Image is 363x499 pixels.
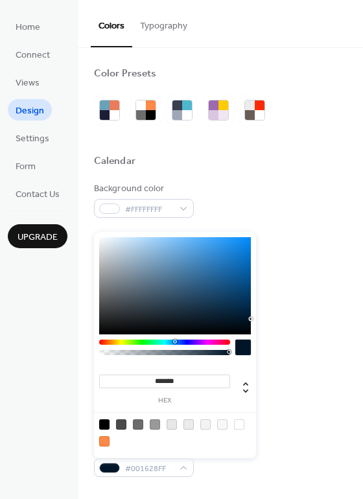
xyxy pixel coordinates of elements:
[8,43,58,65] a: Connect
[125,203,173,216] span: #FFFFFFFF
[8,155,43,176] a: Form
[16,104,44,118] span: Design
[200,419,211,430] div: rgb(243, 243, 243)
[16,76,40,90] span: Views
[116,419,126,430] div: rgb(74, 74, 74)
[183,419,194,430] div: rgb(235, 235, 235)
[99,419,110,430] div: rgb(0, 0, 0)
[217,419,228,430] div: rgb(248, 248, 248)
[16,49,50,62] span: Connect
[94,155,135,168] div: Calendar
[8,16,48,37] a: Home
[16,21,40,34] span: Home
[99,397,230,404] label: hex
[167,419,177,430] div: rgb(231, 231, 231)
[16,160,36,174] span: Form
[16,132,49,146] span: Settings
[16,188,60,202] span: Contact Us
[8,71,47,93] a: Views
[8,99,52,121] a: Design
[234,419,244,430] div: rgb(255, 255, 255)
[125,462,173,476] span: #001628FF
[99,436,110,447] div: rgb(255, 137, 70)
[94,182,191,196] div: Background color
[8,127,57,148] a: Settings
[94,67,156,81] div: Color Presets
[8,183,67,204] a: Contact Us
[150,419,160,430] div: rgb(153, 153, 153)
[133,419,143,430] div: rgb(108, 108, 108)
[18,231,58,244] span: Upgrade
[8,224,67,248] button: Upgrade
